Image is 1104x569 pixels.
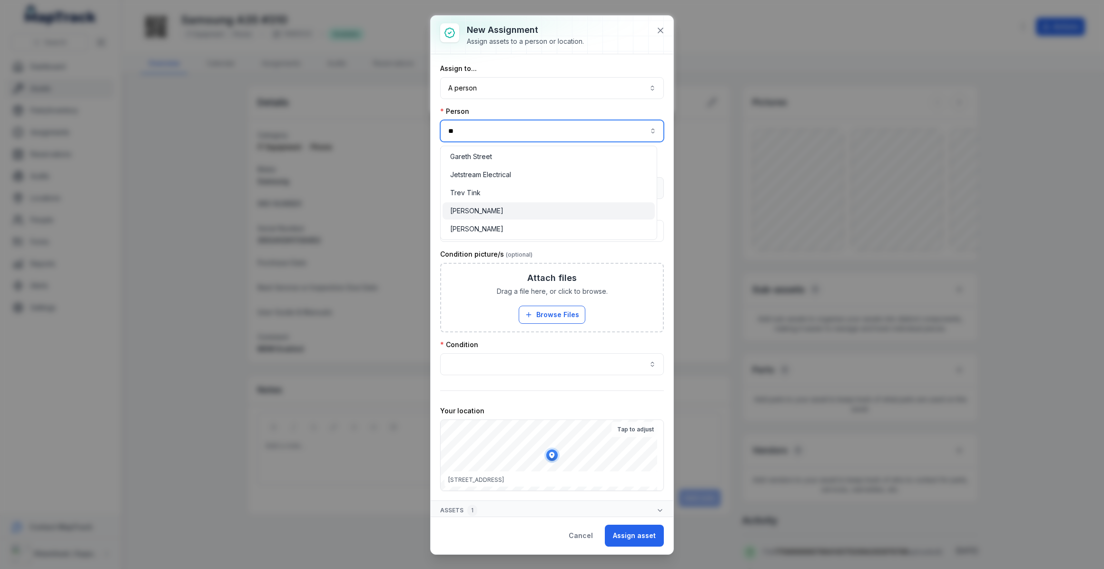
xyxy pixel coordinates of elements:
[450,206,503,216] span: [PERSON_NAME]
[450,188,481,198] span: Trev Tink
[440,120,664,142] input: assignment-add:person-label
[450,152,492,161] span: Gareth Street
[450,224,503,234] span: [PERSON_NAME]
[450,170,511,180] span: Jetstream Electrical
